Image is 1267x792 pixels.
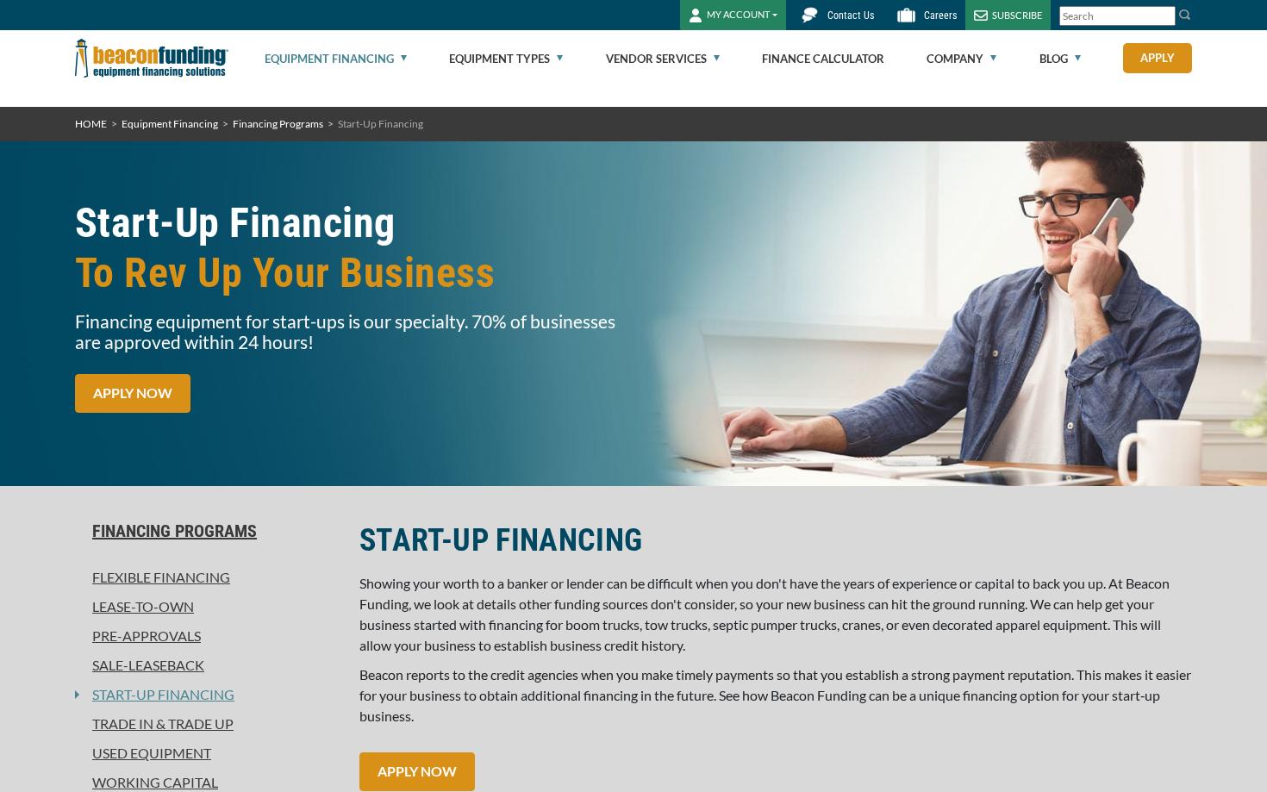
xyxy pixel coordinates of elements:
a: Used Equipment [75,743,339,764]
span: To Rev Up Your Business [75,248,623,298]
a: Flexible Financing [75,567,339,588]
a: Equipment Financing [122,117,218,130]
a: Equipment Financing [265,31,407,86]
span: Showing your worth to a banker or lender can be difficult when you don't have the years of experi... [359,575,1170,653]
span: Careers [924,9,957,22]
h2: START-UP FINANCING [359,521,1192,560]
a: Lease-To-Own [75,596,339,617]
input: Search [1059,6,1176,26]
a: Financing Programs [233,117,323,130]
a: Apply [1123,43,1192,73]
span: Beacon reports to the credit agencies when you make timely payments so that you establish a stron... [359,666,1191,724]
span: Start-Up Financing [338,117,423,130]
p: Financing equipment for start-ups is our specialty. 70% of businesses are approved within 24 hours! [75,311,623,352]
a: Financing Programs [75,521,339,541]
a: Trade In & Trade Up [75,714,339,734]
a: Clear search text [1158,9,1171,23]
a: Company [927,31,996,86]
span: Contact Us [827,9,874,22]
a: Start-Up Financing [79,684,234,705]
a: Sale-Leaseback [75,655,339,676]
h1: Start-Up Financing [75,198,623,298]
a: Equipment Types [449,31,563,86]
img: Beacon Funding Corporation logo [75,30,228,86]
img: Search [1178,8,1192,22]
a: Pre-approvals [75,626,339,646]
a: APPLY NOW [75,374,190,413]
a: Vendor Services [606,31,720,86]
a: Blog [1039,31,1081,86]
a: Finance Calculator [762,31,884,86]
a: HOME [75,117,107,130]
a: APPLY NOW [359,752,475,791]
